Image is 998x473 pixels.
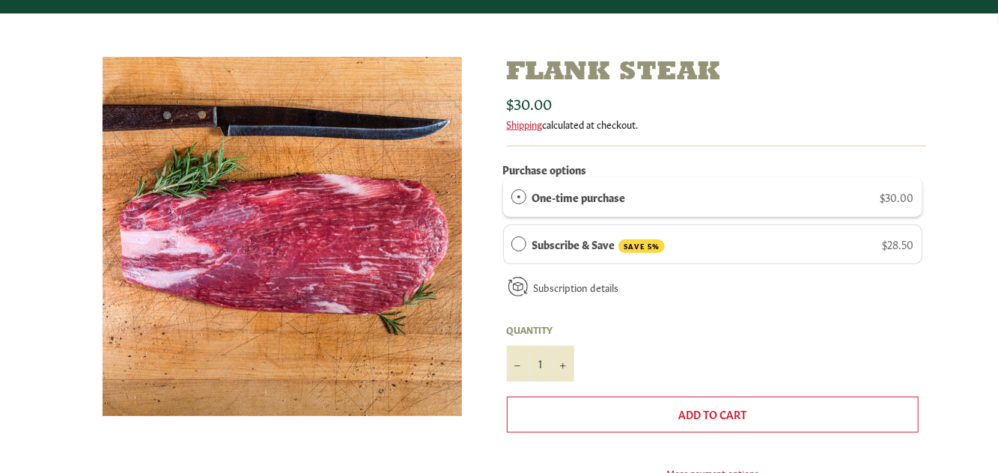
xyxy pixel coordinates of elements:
div: calculated at checkout. [507,118,926,131]
span: Add to Cart [678,406,746,421]
a: Shipping [507,117,543,131]
label: Subscribe & Save [532,236,665,254]
img: Flank Steak [103,57,462,416]
span: $30.00 [880,189,913,204]
div: One-time purchase [511,189,526,205]
span: $28.50 [882,236,913,251]
span: SAVE 5% [618,239,665,254]
label: Quantity [507,323,574,336]
label: Purchase options [503,162,587,177]
button: Add to Cart [507,397,919,433]
button: Increase item quantity by one [552,346,574,382]
label: One-time purchase [532,189,625,205]
h1: Flank Steak [507,57,926,89]
button: Reduce item quantity by one [507,346,529,382]
div: Subscribe & Save [511,236,526,252]
span: $30.00 [507,92,553,113]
